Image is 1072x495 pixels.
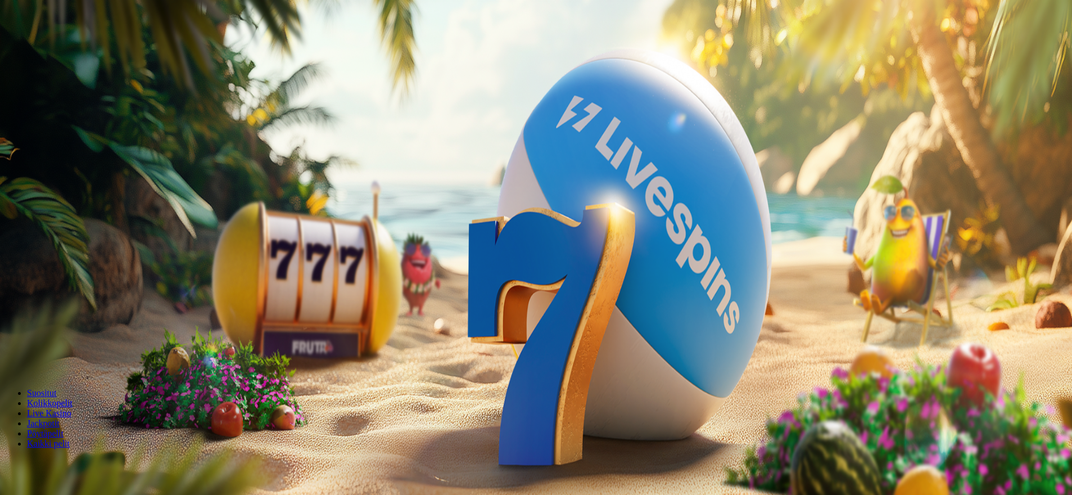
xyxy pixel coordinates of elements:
[27,408,71,418] a: Live Kasino
[4,369,1068,470] header: Lobby
[27,418,60,428] a: Jackpotit
[27,398,73,408] a: Kolikkopelit
[27,388,56,398] a: Suositut
[27,439,70,448] a: Kaikki pelit
[4,369,1068,449] nav: Lobby
[27,429,64,438] a: Pöytäpelit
